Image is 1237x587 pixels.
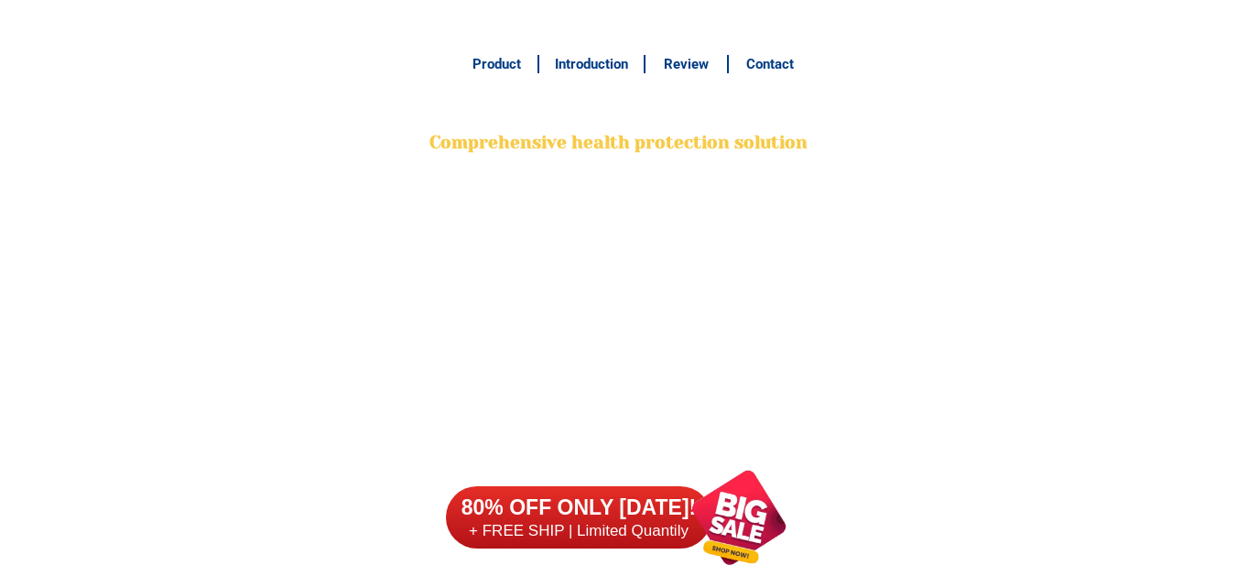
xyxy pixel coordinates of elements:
h2: Comprehensive health protection solution [427,130,811,157]
h6: + FREE SHIP | Limited Quantily [440,521,714,542]
h2: BONA VITA COFFEE [427,88,811,131]
h6: Review [656,54,718,75]
h3: FREE SHIPPING NATIONWIDE [427,10,811,38]
h6: Contact [739,54,801,75]
h6: Introduction [548,54,634,75]
h6: 80% OFF ONLY [DATE]! [440,494,714,522]
h6: Product [465,54,527,75]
